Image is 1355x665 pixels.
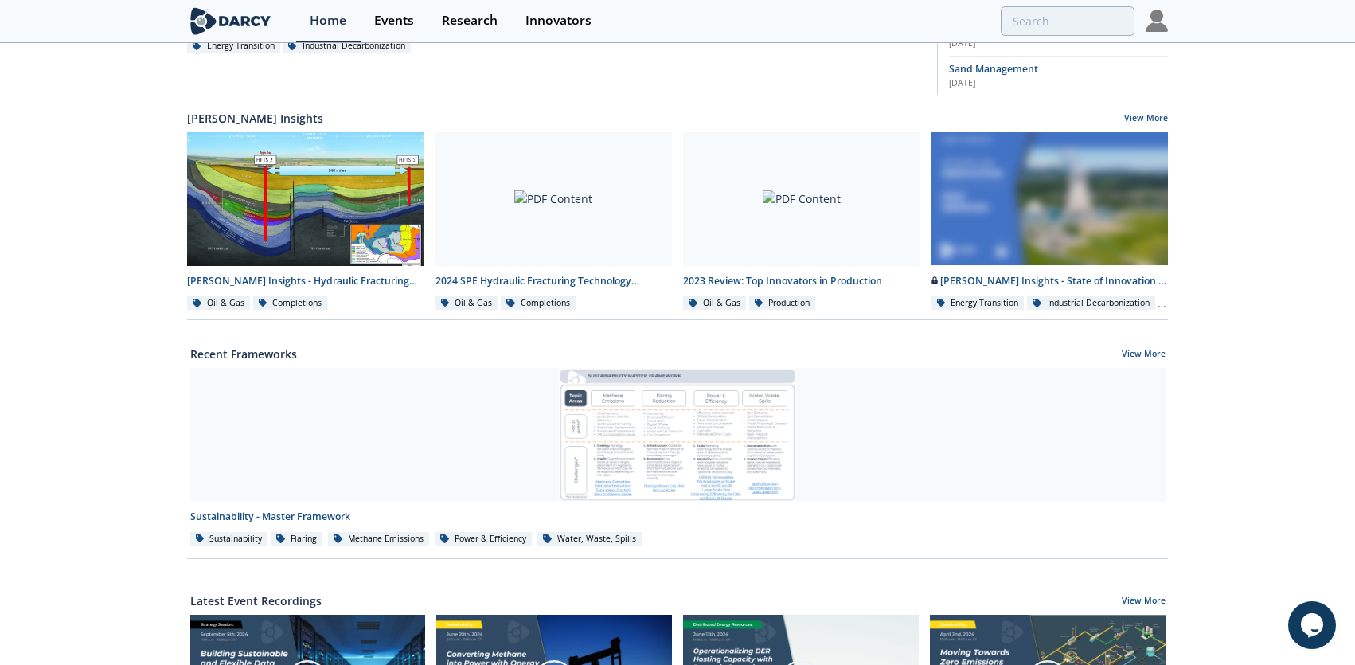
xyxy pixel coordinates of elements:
div: Production [749,296,816,311]
div: 2023 Review: Top Innovators in Production [683,274,920,288]
a: Latest Event Recordings [190,593,322,609]
div: Oil & Gas [187,296,250,311]
div: [PERSON_NAME] Insights - Hydraulic Fracturing Test Site 2 - Final Report [187,274,424,288]
div: Completions [501,296,576,311]
a: View More [1122,348,1166,362]
div: Completions [253,296,328,311]
div: Power & Efficiency [435,532,532,546]
input: Advanced Search [1001,6,1134,36]
div: Sustainability [190,532,268,546]
a: Recent Frameworks [190,346,297,362]
div: [DATE] [949,77,1168,90]
div: Industrial Decarbonization [283,39,411,53]
iframe: chat widget [1288,601,1339,649]
span: Sand Management [949,62,1038,76]
div: Sustainability - Master Framework [190,510,1166,524]
a: [PERSON_NAME] Insights [187,110,323,127]
div: Oil & Gas [683,296,746,311]
div: Flaring [271,532,322,546]
a: Darcy Insights - Hydraulic Fracturing Test Site 2 - Final Report preview [PERSON_NAME] Insights -... [182,132,430,311]
img: Profile [1146,10,1168,32]
a: Sustainability - Master Framework preview Sustainability - Master Framework Sustainability Flarin... [185,368,1171,547]
a: View More [1122,595,1166,609]
a: View More [1124,112,1168,127]
a: Sand Management [DATE] [949,62,1168,89]
div: Events [374,14,414,27]
div: Water, Waste, Spills [537,532,642,546]
a: PDF Content 2024 SPE Hydraulic Fracturing Technology Conference - Executive Summary Oil & Gas Com... [430,132,678,311]
div: Research [442,14,498,27]
img: logo-wide.svg [187,7,274,35]
a: Darcy Insights - State of Innovation in New Energies 2023 preview [PERSON_NAME] Insights - State ... [926,132,1174,311]
div: Home [310,14,346,27]
div: [PERSON_NAME] Insights - State of Innovation in New Energies 2023 [931,274,1169,288]
div: Energy Transition [187,39,280,53]
div: 2024 SPE Hydraulic Fracturing Technology Conference - Executive Summary [435,274,673,288]
a: PDF Content 2023 Review: Top Innovators in Production Oil & Gas Production [677,132,926,311]
div: Energy Transition [931,296,1025,311]
div: Oil & Gas [435,296,498,311]
div: Industrial Decarbonization [1027,296,1155,311]
div: Innovators [525,14,592,27]
div: Methane Emissions [328,532,429,546]
div: [DATE] [949,37,1168,50]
